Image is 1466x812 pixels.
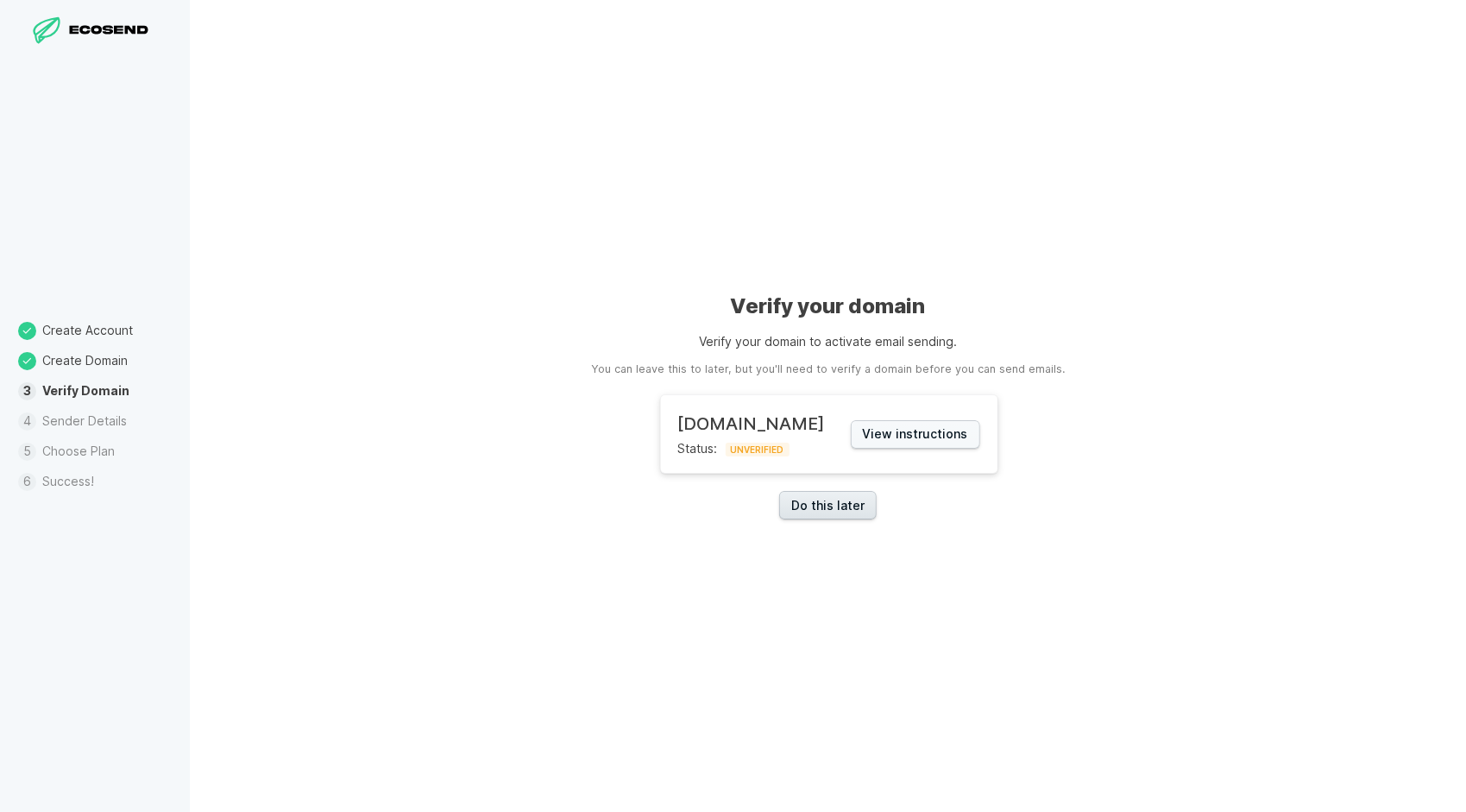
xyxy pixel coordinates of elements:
aside: You can leave this to later, but you'll need to verify a domain before you can send emails. [591,362,1065,378]
a: Do this later [779,491,877,519]
span: UNVERIFIED [726,443,790,456]
p: Verify your domain to activate email sending. [699,332,957,350]
h2: [DOMAIN_NAME] [678,413,825,434]
button: View instructions [851,420,980,449]
div: Status: [678,413,825,455]
h1: Verify your domain [731,293,926,320]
